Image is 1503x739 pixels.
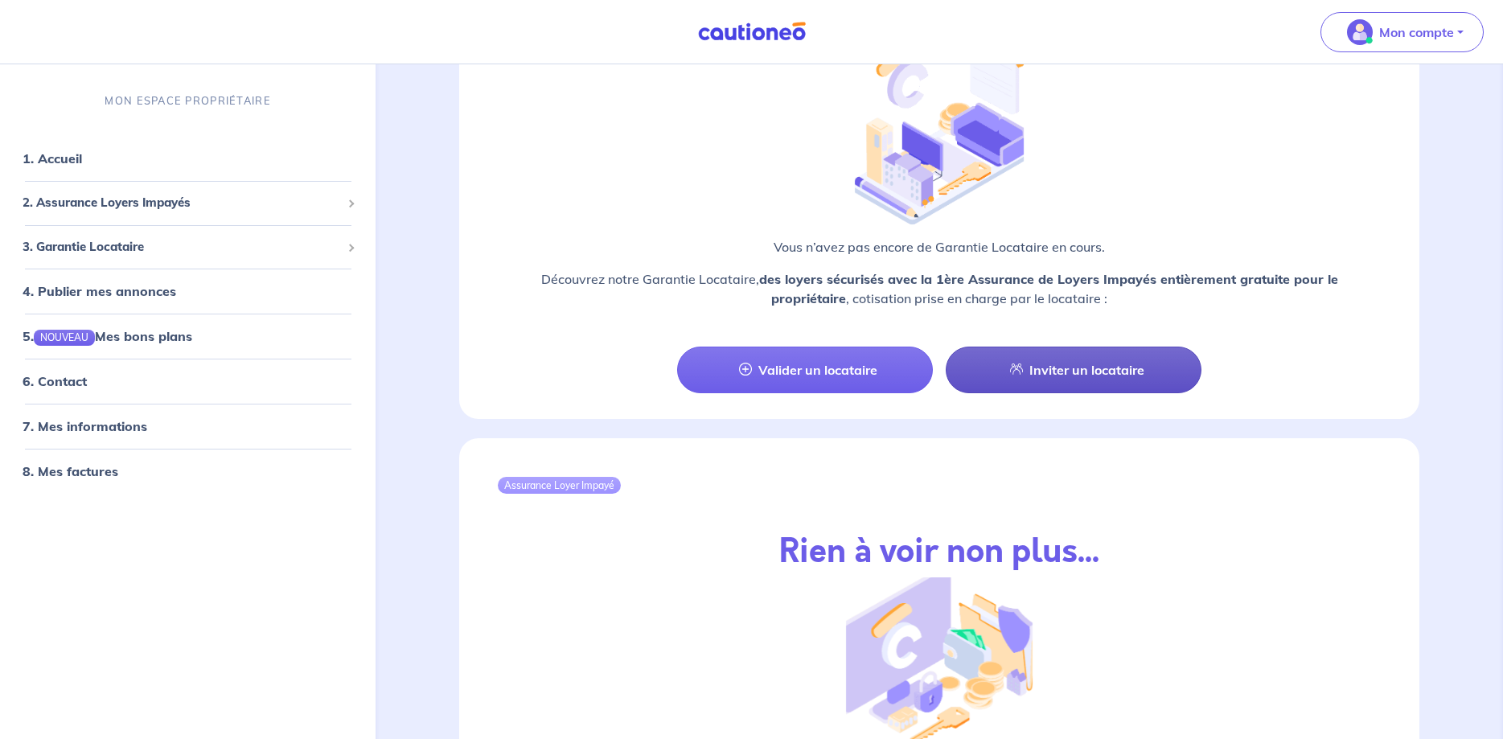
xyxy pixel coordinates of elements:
[23,373,87,389] a: 6. Contact
[498,477,621,493] div: Assurance Loyer Impayé
[6,410,369,442] div: 7. Mes informations
[6,455,369,487] div: 8. Mes factures
[6,232,369,263] div: 3. Garantie Locataire
[23,150,82,166] a: 1. Accueil
[23,418,147,434] a: 7. Mes informations
[692,22,812,42] img: Cautioneo
[1347,19,1373,45] img: illu_account_valid_menu.svg
[23,463,118,479] a: 8. Mes factures
[6,365,369,397] div: 6. Contact
[946,347,1201,393] a: Inviter un locataire
[677,347,933,393] a: Valider un locataire
[23,328,192,344] a: 5.NOUVEAUMes bons plans
[498,269,1381,308] p: Découvrez notre Garantie Locataire, , cotisation prise en charge par le locataire :
[23,238,341,257] span: 3. Garantie Locataire
[23,194,341,212] span: 2. Assurance Loyers Impayés
[1320,12,1484,52] button: illu_account_valid_menu.svgMon compte
[779,532,1099,571] h2: Rien à voir non plus...
[6,275,369,307] div: 4. Publier mes annonces
[6,320,369,352] div: 5.NOUVEAUMes bons plans
[23,283,176,299] a: 4. Publier mes annonces
[855,27,1024,225] img: illu_empty_gl.png
[105,93,270,109] p: MON ESPACE PROPRIÉTAIRE
[1379,23,1454,42] p: Mon compte
[498,237,1381,257] p: Vous n’avez pas encore de Garantie Locataire en cours.
[6,187,369,219] div: 2. Assurance Loyers Impayés
[6,142,369,174] div: 1. Accueil
[759,271,1338,306] strong: des loyers sécurisés avec la 1ère Assurance de Loyers Impayés entièrement gratuite pour le propri...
